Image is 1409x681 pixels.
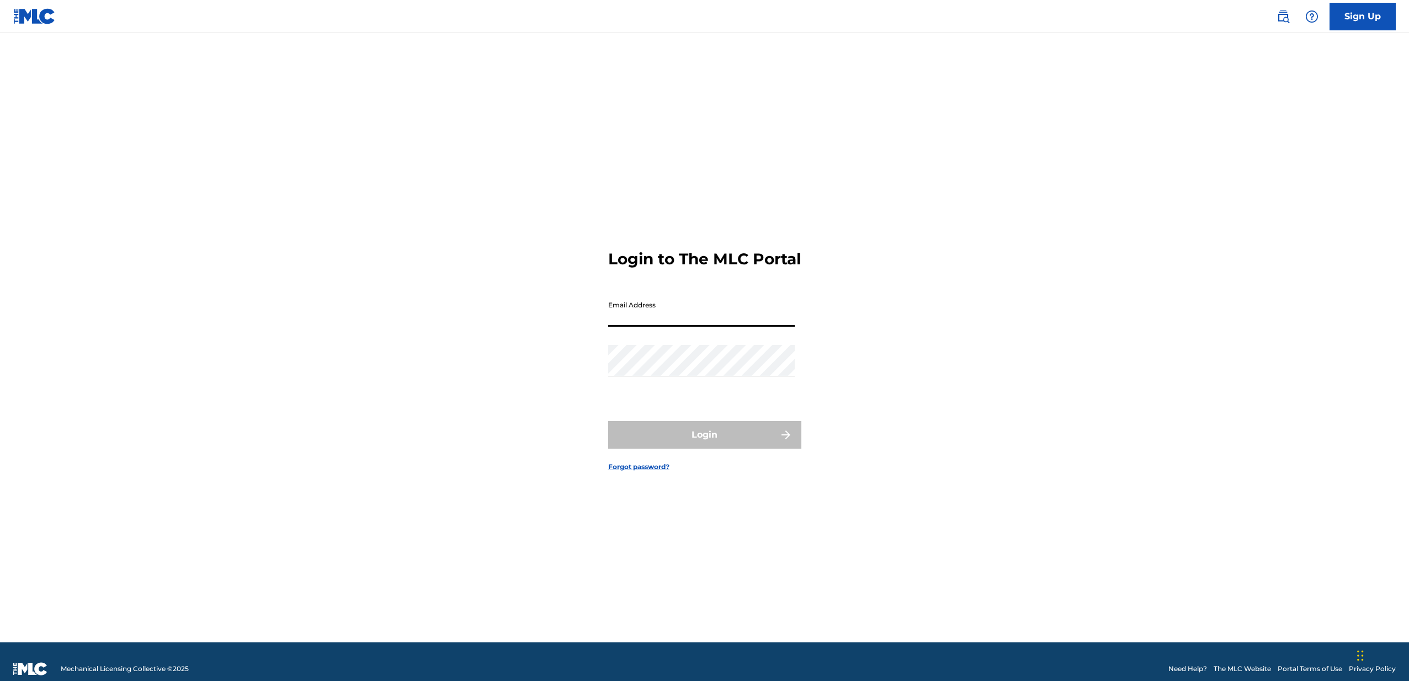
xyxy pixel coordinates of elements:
img: MLC Logo [13,8,56,24]
a: The MLC Website [1214,664,1271,674]
div: Drag [1357,639,1364,672]
a: Public Search [1272,6,1294,28]
a: Forgot password? [608,462,669,472]
a: Privacy Policy [1349,664,1396,674]
img: help [1305,10,1318,23]
h3: Login to The MLC Portal [608,249,801,269]
img: search [1277,10,1290,23]
a: Sign Up [1330,3,1396,30]
div: Help [1301,6,1323,28]
iframe: Chat Widget [1354,628,1409,681]
a: Portal Terms of Use [1278,664,1342,674]
span: Mechanical Licensing Collective © 2025 [61,664,189,674]
a: Need Help? [1168,664,1207,674]
img: logo [13,662,47,675]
